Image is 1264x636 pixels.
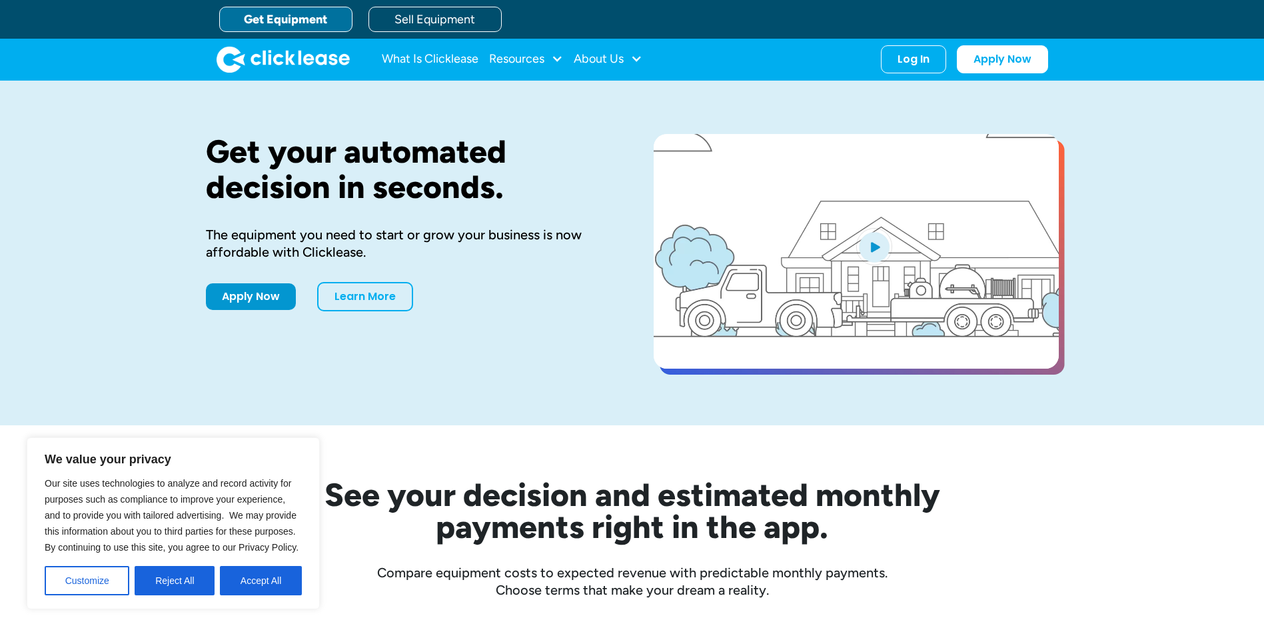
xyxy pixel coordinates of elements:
p: We value your privacy [45,451,302,467]
div: Resources [489,46,563,73]
button: Customize [45,566,129,595]
img: Blue play button logo on a light blue circular background [856,228,892,265]
a: open lightbox [654,134,1059,369]
h2: See your decision and estimated monthly payments right in the app. [259,479,1005,543]
a: home [217,46,350,73]
a: Get Equipment [219,7,352,32]
div: Log In [898,53,930,66]
h1: Get your automated decision in seconds. [206,134,611,205]
button: Accept All [220,566,302,595]
div: We value your privacy [27,437,320,609]
a: What Is Clicklease [382,46,478,73]
div: The equipment you need to start or grow your business is now affordable with Clicklease. [206,226,611,261]
div: About Us [574,46,642,73]
span: Our site uses technologies to analyze and record activity for purposes such as compliance to impr... [45,478,299,553]
img: Clicklease logo [217,46,350,73]
a: Sell Equipment [368,7,502,32]
a: Learn More [317,282,413,311]
a: Apply Now [206,283,296,310]
a: Apply Now [957,45,1048,73]
button: Reject All [135,566,215,595]
div: Compare equipment costs to expected revenue with predictable monthly payments. Choose terms that ... [206,564,1059,599]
